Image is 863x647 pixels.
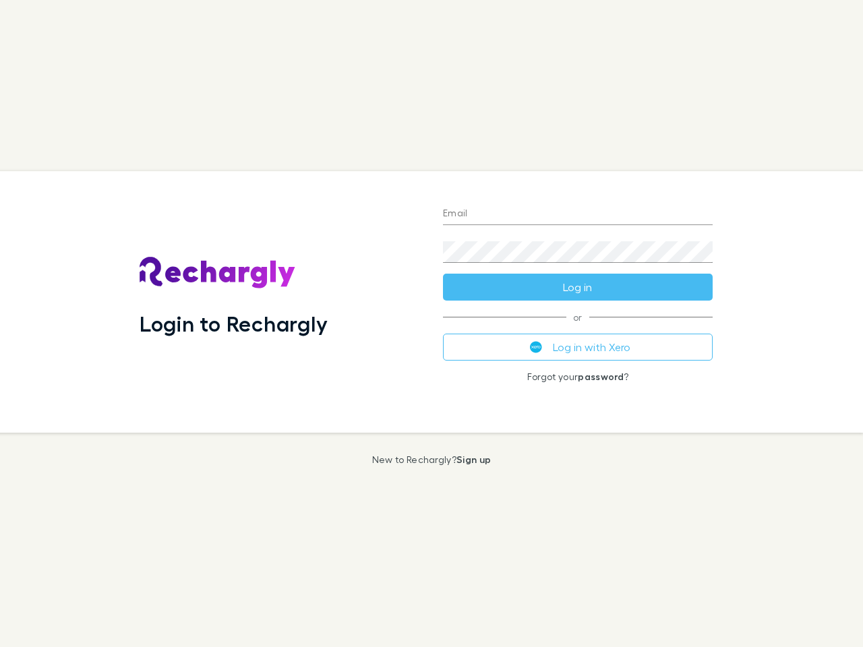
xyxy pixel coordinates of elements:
p: Forgot your ? [443,371,713,382]
a: Sign up [456,454,491,465]
button: Log in [443,274,713,301]
p: New to Rechargly? [372,454,492,465]
h1: Login to Rechargly [140,311,328,336]
img: Xero's logo [530,341,542,353]
button: Log in with Xero [443,334,713,361]
span: or [443,317,713,317]
img: Rechargly's Logo [140,257,296,289]
a: password [578,371,624,382]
